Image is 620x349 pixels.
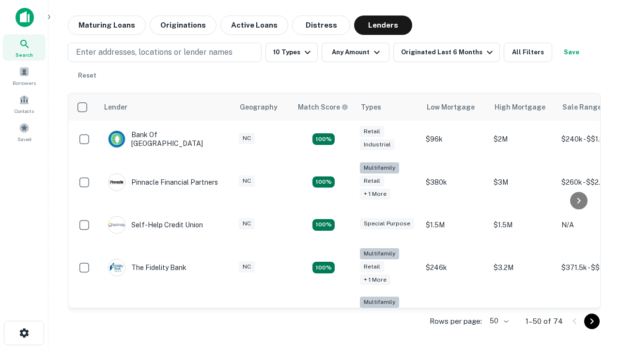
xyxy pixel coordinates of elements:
div: 50 [486,314,510,328]
img: picture [108,259,125,276]
a: Saved [3,119,46,145]
button: Active Loans [220,16,288,35]
img: picture [108,174,125,190]
p: Rows per page: [430,316,482,327]
a: Contacts [3,91,46,117]
button: 10 Types [265,43,318,62]
img: capitalize-icon.png [15,8,34,27]
div: Industrial [360,139,395,150]
td: $2M [489,121,557,158]
div: NC [239,175,255,187]
div: + 1 more [360,274,390,286]
div: Multifamily [360,248,399,259]
td: $1.5M [489,206,557,243]
div: Capitalize uses an advanced AI algorithm to match your search with the best lender. The match sco... [298,102,348,112]
div: Multifamily [360,297,399,308]
div: Sale Range [562,101,602,113]
p: Enter addresses, locations or lender names [76,47,232,58]
div: Retail [360,126,384,137]
td: $246k [421,243,489,292]
iframe: Chat Widget [572,240,620,287]
button: Any Amount [322,43,389,62]
td: $3M [489,158,557,206]
p: 1–50 of 74 [526,316,563,327]
button: Maturing Loans [68,16,146,35]
button: Save your search to get updates of matches that match your search criteria. [556,43,587,62]
th: Capitalize uses an advanced AI algorithm to match your search with the best lender. The match sco... [292,94,355,121]
div: NC [239,218,255,229]
div: Bank Of [GEOGRAPHIC_DATA] [108,130,224,148]
button: Reset [72,66,103,85]
div: Multifamily [360,162,399,174]
button: Enter addresses, locations or lender names [68,43,262,62]
div: Matching Properties: 11, hasApolloMatch: undefined [312,219,335,231]
div: NC [239,133,255,144]
span: Saved [17,135,31,143]
div: Retail [360,175,384,187]
td: $9.2M [489,292,557,341]
div: Originated Last 6 Months [401,47,496,58]
div: Types [361,101,381,113]
th: Types [355,94,421,121]
div: High Mortgage [495,101,545,113]
div: Lender [104,101,127,113]
img: picture [108,131,125,147]
th: High Mortgage [489,94,557,121]
div: Atlantic Union Bank [108,308,194,325]
div: + 1 more [360,189,390,200]
th: Low Mortgage [421,94,489,121]
div: Geography [240,101,278,113]
td: $1.5M [421,206,489,243]
span: Borrowers [13,79,36,87]
td: $246.5k [421,292,489,341]
img: picture [108,217,125,233]
button: All Filters [504,43,552,62]
span: Search [15,51,33,59]
div: Self-help Credit Union [108,216,203,234]
div: Matching Properties: 17, hasApolloMatch: undefined [312,176,335,188]
div: NC [239,261,255,272]
th: Geography [234,94,292,121]
button: Lenders [354,16,412,35]
td: $380k [421,158,489,206]
td: $96k [421,121,489,158]
a: Borrowers [3,63,46,89]
h6: Match Score [298,102,346,112]
div: Special Purpose [360,218,414,229]
td: $3.2M [489,243,557,292]
div: The Fidelity Bank [108,259,186,276]
div: Matching Properties: 10, hasApolloMatch: undefined [312,262,335,273]
span: Contacts [15,107,34,115]
button: Distress [292,16,350,35]
button: Originated Last 6 Months [393,43,500,62]
button: Originations [150,16,217,35]
th: Lender [98,94,234,121]
div: Pinnacle Financial Partners [108,174,218,191]
a: Search [3,34,46,61]
div: Matching Properties: 16, hasApolloMatch: undefined [312,133,335,145]
div: Retail [360,261,384,272]
div: Low Mortgage [427,101,475,113]
button: Go to next page [584,314,600,329]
